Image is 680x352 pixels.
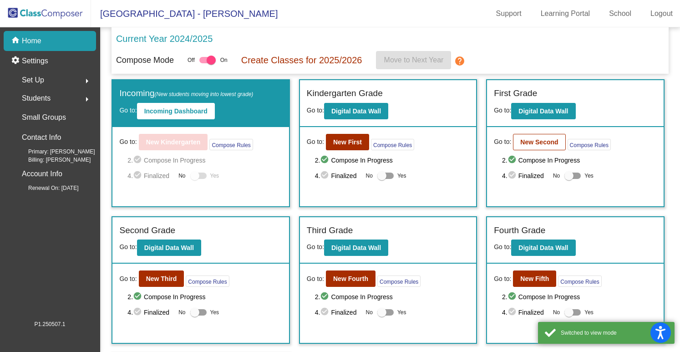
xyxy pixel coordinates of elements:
[22,131,61,144] p: Contact Info
[307,87,383,100] label: Kindergarten Grade
[119,107,137,114] span: Go to:
[119,224,175,237] label: Second Grade
[14,184,78,192] span: Renewal On: [DATE]
[494,87,537,100] label: First Grade
[502,291,657,302] span: 2. Compose In Progress
[210,307,219,318] span: Yes
[520,275,549,282] b: New Fifth
[307,274,324,284] span: Go to:
[315,291,470,302] span: 2. Compose In Progress
[307,224,353,237] label: Third Grade
[584,307,594,318] span: Yes
[320,307,331,318] mat-icon: check_circle
[533,6,598,21] a: Learning Portal
[315,170,361,181] span: 4. Finalized
[178,308,185,316] span: No
[366,172,373,180] span: No
[139,134,208,150] button: New Kindergarten
[116,54,174,66] p: Compose Mode
[494,224,545,237] label: Fourth Grade
[489,6,529,21] a: Support
[188,56,195,64] span: Off
[119,274,137,284] span: Go to:
[643,6,680,21] a: Logout
[507,155,518,166] mat-icon: check_circle
[502,170,548,181] span: 4. Finalized
[178,172,185,180] span: No
[22,92,51,105] span: Students
[81,94,92,105] mat-icon: arrow_right
[14,156,91,164] span: Billing: [PERSON_NAME]
[455,56,466,66] mat-icon: help
[513,270,556,287] button: New Fifth
[511,240,575,256] button: Digital Data Wall
[553,308,560,316] span: No
[553,172,560,180] span: No
[494,137,511,147] span: Go to:
[139,270,184,287] button: New Third
[494,107,511,114] span: Go to:
[127,291,282,302] span: 2. Compose In Progress
[507,170,518,181] mat-icon: check_circle
[127,155,282,166] span: 2. Compose In Progress
[22,74,44,87] span: Set Up
[155,91,254,97] span: (New students moving into lowest grade)
[397,170,406,181] span: Yes
[513,134,565,150] button: New Second
[320,291,331,302] mat-icon: check_circle
[144,107,208,115] b: Incoming Dashboard
[22,56,48,66] p: Settings
[507,291,518,302] mat-icon: check_circle
[81,76,92,87] mat-icon: arrow_right
[146,138,201,146] b: New Kindergarten
[376,51,451,69] button: Move to Next Year
[326,134,369,150] button: New First
[520,138,558,146] b: New Second
[331,244,381,251] b: Digital Data Wall
[333,275,368,282] b: New Fourth
[209,139,253,150] button: Compose Rules
[307,107,324,114] span: Go to:
[119,87,253,100] label: Incoming
[507,307,518,318] mat-icon: check_circle
[220,56,228,64] span: On
[315,155,470,166] span: 2. Compose In Progress
[371,139,414,150] button: Compose Rules
[91,6,278,21] span: [GEOGRAPHIC_DATA] - [PERSON_NAME]
[502,155,657,166] span: 2. Compose In Progress
[307,243,324,250] span: Go to:
[137,103,215,119] button: Incoming Dashboard
[22,36,41,46] p: Home
[119,137,137,147] span: Go to:
[326,270,376,287] button: New Fourth
[144,244,194,251] b: Digital Data Wall
[320,170,331,181] mat-icon: check_circle
[324,103,388,119] button: Digital Data Wall
[602,6,639,21] a: School
[366,308,373,316] span: No
[11,56,22,66] mat-icon: settings
[133,155,144,166] mat-icon: check_circle
[14,148,95,156] span: Primary: [PERSON_NAME]
[320,155,331,166] mat-icon: check_circle
[377,275,421,287] button: Compose Rules
[511,103,575,119] button: Digital Data Wall
[397,307,406,318] span: Yes
[137,240,201,256] button: Digital Data Wall
[561,329,668,337] div: Switched to view mode
[127,307,174,318] span: 4. Finalized
[324,240,388,256] button: Digital Data Wall
[518,244,568,251] b: Digital Data Wall
[518,107,568,115] b: Digital Data Wall
[502,307,548,318] span: 4. Finalized
[558,275,601,287] button: Compose Rules
[133,307,144,318] mat-icon: check_circle
[22,168,62,180] p: Account Info
[241,53,362,67] p: Create Classes for 2025/2026
[119,243,137,250] span: Go to:
[568,139,611,150] button: Compose Rules
[146,275,177,282] b: New Third
[133,291,144,302] mat-icon: check_circle
[315,307,361,318] span: 4. Finalized
[11,36,22,46] mat-icon: home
